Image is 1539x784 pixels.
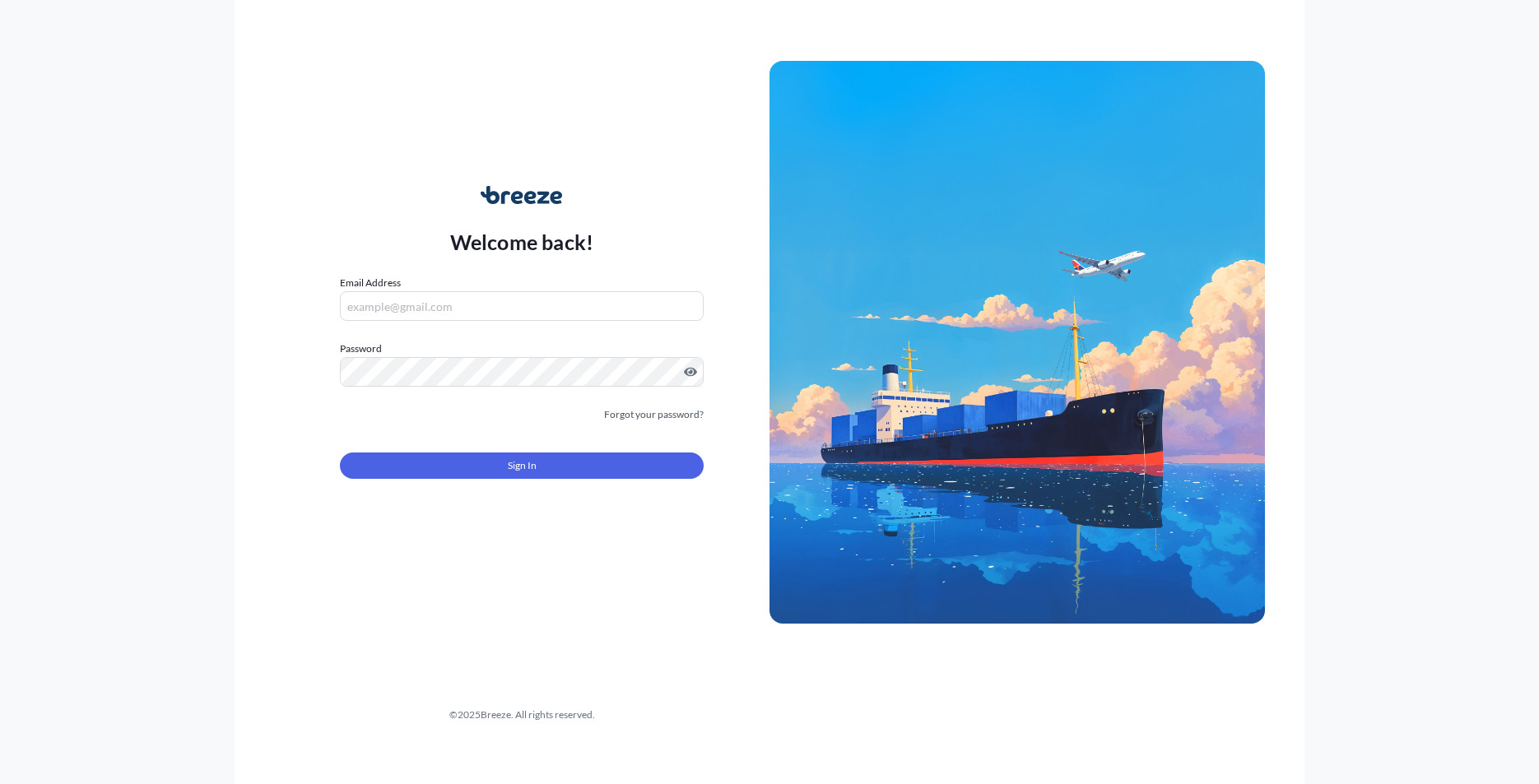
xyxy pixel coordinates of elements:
[340,291,704,321] input: example@gmail.com
[508,457,537,474] span: Sign In
[604,406,704,423] a: Forgot your password?
[340,452,704,479] button: Sign In
[684,365,697,378] button: Show password
[274,707,769,723] div: © 2025 Breeze. All rights reserved.
[340,341,704,357] label: Password
[340,275,401,291] label: Email Address
[769,61,1265,624] img: Ship illustration
[450,229,594,255] p: Welcome back!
